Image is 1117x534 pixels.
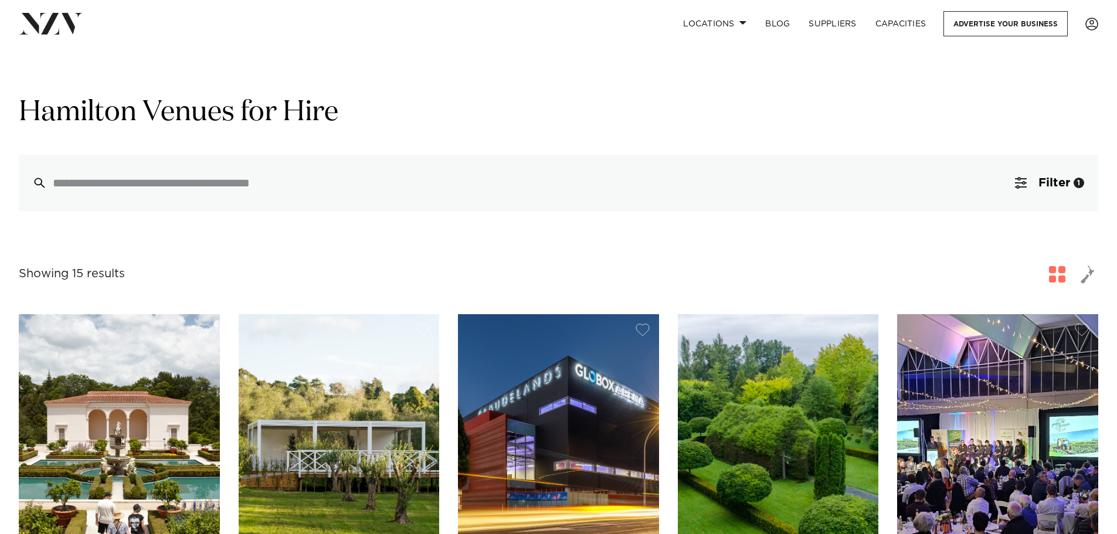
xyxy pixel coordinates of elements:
[1001,155,1098,211] button: Filter1
[866,11,936,36] a: Capacities
[19,94,1098,131] h1: Hamilton Venues for Hire
[943,11,1068,36] a: Advertise your business
[1074,178,1084,188] div: 1
[19,13,83,34] img: nzv-logo.png
[19,265,125,283] div: Showing 15 results
[674,11,756,36] a: Locations
[756,11,799,36] a: BLOG
[1038,177,1070,189] span: Filter
[799,11,865,36] a: SUPPLIERS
